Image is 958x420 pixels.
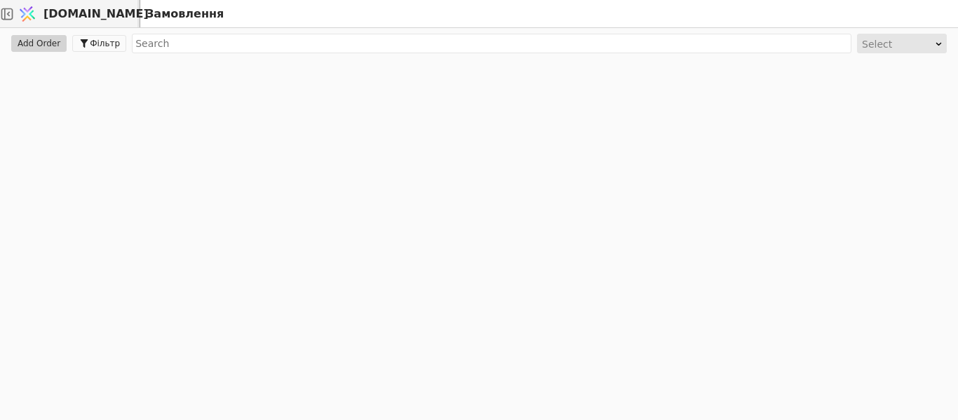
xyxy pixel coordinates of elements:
[140,6,224,22] h2: Замовлення
[132,34,851,53] input: Search
[11,35,67,52] button: Add Order
[72,35,126,52] button: Фільтр
[17,1,38,27] img: Logo
[90,37,120,50] span: Фільтр
[43,6,149,22] span: [DOMAIN_NAME]
[14,1,140,27] a: [DOMAIN_NAME]
[862,34,933,54] div: Select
